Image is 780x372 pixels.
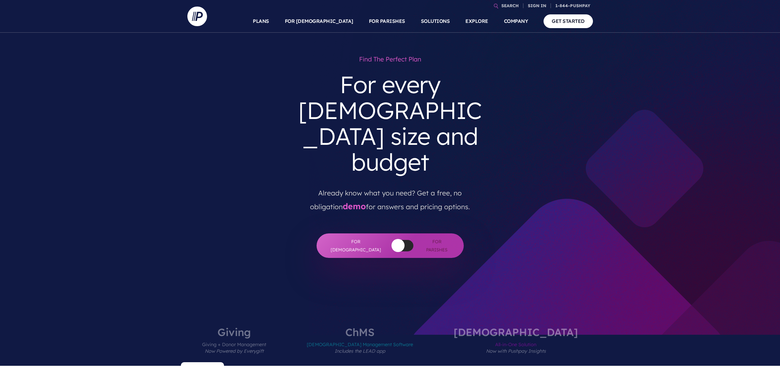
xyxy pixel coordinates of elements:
span: For Parishes [423,238,451,254]
label: Giving [182,327,286,366]
a: FOR PARISHES [369,10,405,33]
span: Giving + Donor Management [202,337,266,366]
em: Now Powered by Everygift [205,348,264,354]
a: EXPLORE [465,10,488,33]
span: For [DEMOGRAPHIC_DATA] [330,238,382,254]
a: demo [343,201,366,211]
h3: For every [DEMOGRAPHIC_DATA] size and budget [291,66,489,180]
label: [DEMOGRAPHIC_DATA] [434,327,598,366]
span: All-in-One Solution [454,337,578,366]
em: Includes the LEAD app [335,348,385,354]
a: COMPANY [504,10,528,33]
a: PLANS [253,10,269,33]
a: SOLUTIONS [421,10,450,33]
a: FOR [DEMOGRAPHIC_DATA] [285,10,353,33]
label: ChMS [287,327,433,366]
span: [DEMOGRAPHIC_DATA] Management Software [307,337,413,366]
h1: Find the perfect plan [291,52,489,66]
a: GET STARTED [544,14,593,28]
p: Already know what you need? Get a free, no obligation for answers and pricing options. [296,180,484,214]
em: Now with Pushpay Insights [486,348,546,354]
